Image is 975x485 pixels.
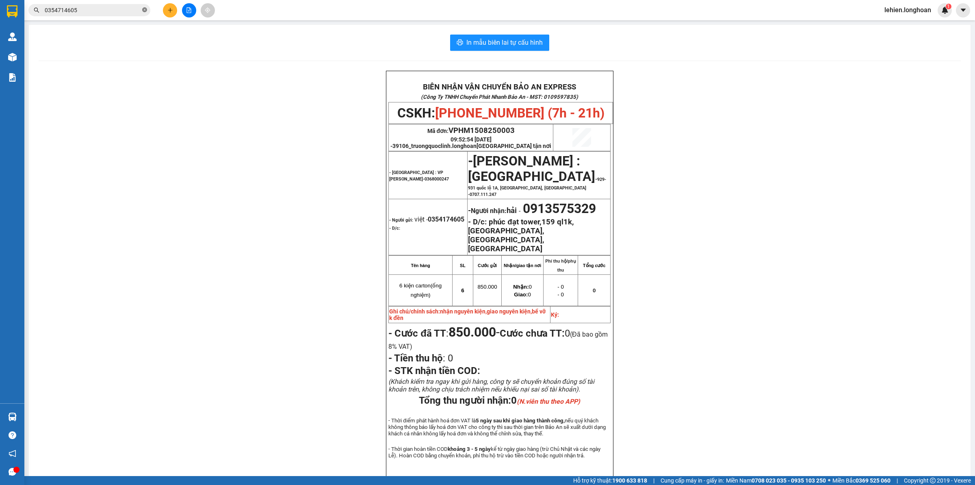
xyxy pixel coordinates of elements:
[946,4,951,9] sup: 1
[448,324,496,340] strong: 850.000
[468,217,574,253] strong: phúc đạt tower,159 ql1k,[GEOGRAPHIC_DATA],[GEOGRAPHIC_DATA],[GEOGRAPHIC_DATA]
[478,263,497,268] strong: Cước gửi
[593,287,596,294] span: 0
[941,7,949,14] img: icon-new-feature
[461,287,464,294] span: 6
[186,7,192,13] span: file-add
[551,311,559,318] strong: Ký:
[428,215,464,223] span: 0354174605
[389,308,546,321] strong: Ghi chú/chính sách:
[389,308,546,321] span: nhận nguyên kiện,giao nguyên kiện,bể vỡ k đền
[445,352,453,364] span: 0
[514,291,531,298] span: 0
[500,328,565,339] strong: Cước chưa TT:
[930,478,936,483] span: copyright
[389,226,400,231] strong: - D/c:
[388,328,500,339] span: :
[513,284,532,290] span: 0
[947,4,950,9] span: 1
[523,201,596,216] span: 0913575329
[956,3,970,17] button: caret-down
[583,263,605,268] strong: Tổng cước
[468,161,606,197] span: -
[513,284,529,290] strong: Nhận:
[8,53,17,61] img: warehouse-icon
[9,431,16,439] span: question-circle
[476,418,565,424] strong: 5 ngày sau khi giao hàng thành công,
[897,476,898,485] span: |
[388,378,594,393] span: (Khách kiểm tra ngay khi gửi hàng, công ty sẽ chuyển khoản đúng số tài khoản trên, không chịu trá...
[427,128,515,134] span: Mã đơn:
[477,284,497,290] span: 850.000
[425,176,449,182] span: 0368000247
[557,284,564,290] span: - 0
[389,217,413,223] strong: - Người gửi:
[468,177,606,197] span: 929-931 quốc lộ 1A, [GEOGRAPHIC_DATA], [GEOGRAPHIC_DATA] -
[414,215,464,223] span: việt -
[388,328,446,339] strong: - Cước đã TT
[34,7,39,13] span: search
[511,395,580,406] span: 0
[504,263,541,268] strong: Nhận/giao tận nơi
[388,418,605,437] span: - Thời điểm phát hành hoá đơn VAT là nếu quý khách không thông báo lấy hoá đơn VAT cho công ty th...
[399,283,442,298] span: 6 kiện carton(ống nghiệm)
[389,170,449,182] span: - [GEOGRAPHIC_DATA] : VP [PERSON_NAME]-
[392,143,551,149] span: 39106_truongquoclinh.longhoan
[832,476,890,485] span: Miền Bắc
[471,207,517,215] span: Người nhận:
[573,476,647,485] span: Hỗ trợ kỹ thuật:
[388,446,600,459] span: - Thời gian hoàn tiền COD kể từ ngày giao hàng (trừ Chủ Nhật và các ngày Lễ). Hoàn COD bằng chuyể...
[142,7,147,14] span: close-circle
[9,468,16,476] span: message
[411,263,430,268] strong: Tên hàng
[460,263,466,268] strong: SL
[661,476,724,485] span: Cung cấp máy in - giấy in:
[856,477,890,484] strong: 0369 525 060
[388,352,453,364] span: :
[421,94,578,100] strong: (Công Ty TNHH Chuyển Phát Nhanh Bảo An - MST: 0109597835)
[468,217,487,226] strong: - D/c:
[450,35,549,51] button: printerIn mẫu biên lai tự cấu hình
[182,3,196,17] button: file-add
[390,136,551,149] span: 09:52:54 [DATE] -
[470,192,496,197] span: 0707.111.247
[828,479,830,482] span: ⚪️
[507,206,517,215] span: hải
[960,7,967,14] span: caret-down
[163,3,177,17] button: plus
[8,73,17,82] img: solution-icon
[752,477,826,484] strong: 0708 023 035 - 0935 103 250
[517,398,580,405] em: (N.viên thu theo APP)
[419,395,580,406] span: Tổng thu người nhận:
[468,153,595,184] span: [PERSON_NAME] : [GEOGRAPHIC_DATA]
[448,324,500,340] span: -
[726,476,826,485] span: Miền Nam
[435,105,604,121] span: [PHONE_NUMBER] (7h - 21h)
[545,259,576,272] strong: Phí thu hộ/phụ thu
[7,5,17,17] img: logo-vxr
[878,5,938,15] span: lehien.longhoan
[653,476,654,485] span: |
[448,446,491,452] strong: khoảng 3 - 5 ngày
[167,7,173,13] span: plus
[45,6,141,15] input: Tìm tên, số ĐT hoặc mã đơn
[397,105,604,121] span: CSKH:
[423,83,576,91] strong: BIÊN NHẬN VẬN CHUYỂN BẢO AN EXPRESS
[9,450,16,457] span: notification
[514,291,528,298] strong: Giao:
[142,7,147,12] span: close-circle
[457,39,463,47] span: printer
[468,206,517,215] strong: -
[557,291,564,298] span: - 0
[466,37,543,48] span: In mẫu biên lai tự cấu hình
[388,365,480,376] span: - STK nhận tiền COD:
[205,7,210,13] span: aim
[201,3,215,17] button: aim
[388,352,443,364] strong: - Tiền thu hộ
[8,413,17,421] img: warehouse-icon
[477,143,551,149] span: [GEOGRAPHIC_DATA] tận nơi
[468,153,473,169] span: -
[612,477,647,484] strong: 1900 633 818
[517,207,523,215] span: -
[8,33,17,41] img: warehouse-icon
